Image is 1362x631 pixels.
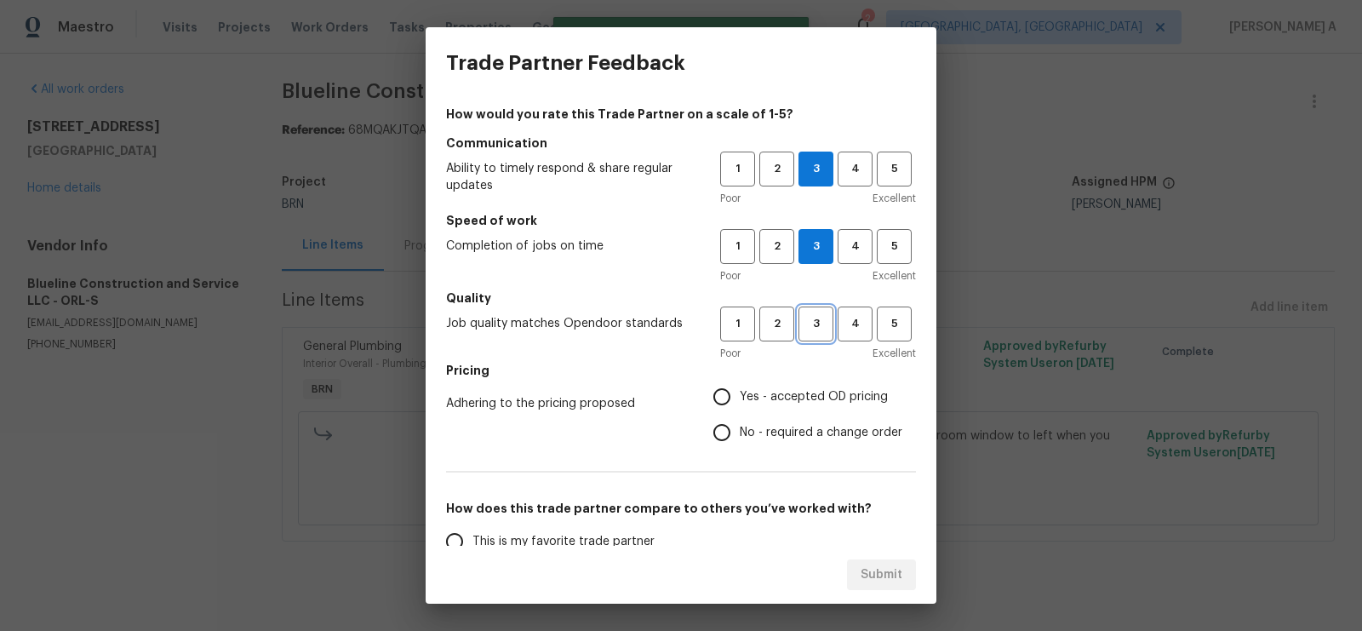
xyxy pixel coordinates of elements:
button: 3 [798,307,833,341]
span: Poor [720,345,741,362]
button: 4 [838,307,873,341]
span: Excellent [873,267,916,284]
h5: Speed of work [446,212,916,229]
span: Poor [720,267,741,284]
button: 1 [720,229,755,264]
span: 5 [878,237,910,256]
span: Ability to timely respond & share regular updates [446,160,693,194]
button: 4 [838,229,873,264]
span: 3 [799,237,833,256]
span: 1 [722,159,753,179]
div: Pricing [713,379,916,450]
span: 3 [800,314,832,334]
button: 5 [877,307,912,341]
button: 3 [798,229,833,264]
span: Job quality matches Opendoor standards [446,315,693,332]
span: 1 [722,237,753,256]
button: 2 [759,152,794,186]
span: Adhering to the pricing proposed [446,395,686,412]
h5: Pricing [446,362,916,379]
button: 3 [798,152,833,186]
span: 3 [799,159,833,179]
h5: Communication [446,135,916,152]
span: 5 [878,314,910,334]
span: Completion of jobs on time [446,238,693,255]
h3: Trade Partner Feedback [446,51,685,75]
button: 5 [877,152,912,186]
span: This is my favorite trade partner [472,533,655,551]
span: Excellent [873,190,916,207]
span: 4 [839,159,871,179]
span: 2 [761,237,793,256]
span: 1 [722,314,753,334]
button: 1 [720,152,755,186]
span: 2 [761,314,793,334]
span: 5 [878,159,910,179]
span: Poor [720,190,741,207]
button: 5 [877,229,912,264]
span: 4 [839,237,871,256]
button: 4 [838,152,873,186]
h5: Quality [446,290,916,307]
span: Yes - accepted OD pricing [740,388,888,406]
button: 2 [759,229,794,264]
h4: How would you rate this Trade Partner on a scale of 1-5? [446,106,916,123]
span: No - required a change order [740,424,902,442]
span: Excellent [873,345,916,362]
span: 4 [839,314,871,334]
button: 2 [759,307,794,341]
span: 2 [761,159,793,179]
button: 1 [720,307,755,341]
h5: How does this trade partner compare to others you’ve worked with? [446,500,916,517]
